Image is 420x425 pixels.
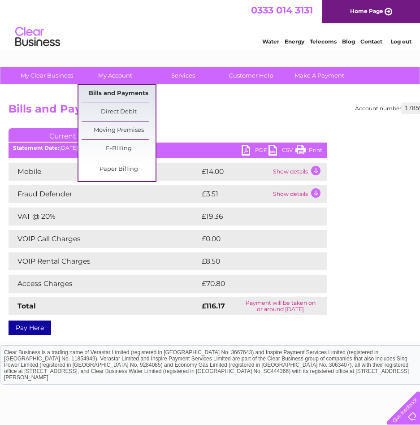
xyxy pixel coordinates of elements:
td: £14.00 [199,163,271,181]
a: Paper Billing [82,160,156,178]
td: £70.80 [199,275,309,293]
td: £3.51 [199,185,271,203]
a: Water [262,38,279,45]
a: My Account [78,67,152,84]
a: Direct Debit [82,103,156,121]
a: Pay Here [9,321,51,335]
td: Show details [271,163,327,181]
a: Customer Help [214,67,288,84]
a: Bills and Payments [82,85,156,103]
td: Mobile [9,163,199,181]
td: Show details [271,185,327,203]
a: PDF [242,145,268,158]
div: [DATE] [9,145,327,151]
a: Contact [360,38,382,45]
a: My Clear Business [10,67,84,84]
td: £19.36 [199,208,308,226]
td: Payment will be taken on or around [DATE] [234,297,327,315]
a: Current Invoice [9,128,143,142]
td: Access Charges [9,275,199,293]
strong: Total [17,302,36,310]
a: Energy [285,38,304,45]
img: logo.png [15,23,61,51]
a: Log out [390,38,411,45]
td: VOIP Rental Charges [9,252,199,270]
a: Telecoms [310,38,337,45]
a: E-Billing [82,140,156,158]
strong: £116.17 [202,302,225,310]
td: Fraud Defender [9,185,199,203]
td: VAT @ 20% [9,208,199,226]
td: VOIP Call Charges [9,230,199,248]
a: Blog [342,38,355,45]
a: CSV [268,145,295,158]
td: £0.00 [199,230,306,248]
a: Moving Premises [82,121,156,139]
td: £8.50 [199,252,306,270]
a: Make A Payment [282,67,356,84]
a: Services [146,67,220,84]
a: Print [295,145,322,158]
a: 0333 014 3131 [251,4,313,16]
b: Statement Date: [13,144,59,151]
